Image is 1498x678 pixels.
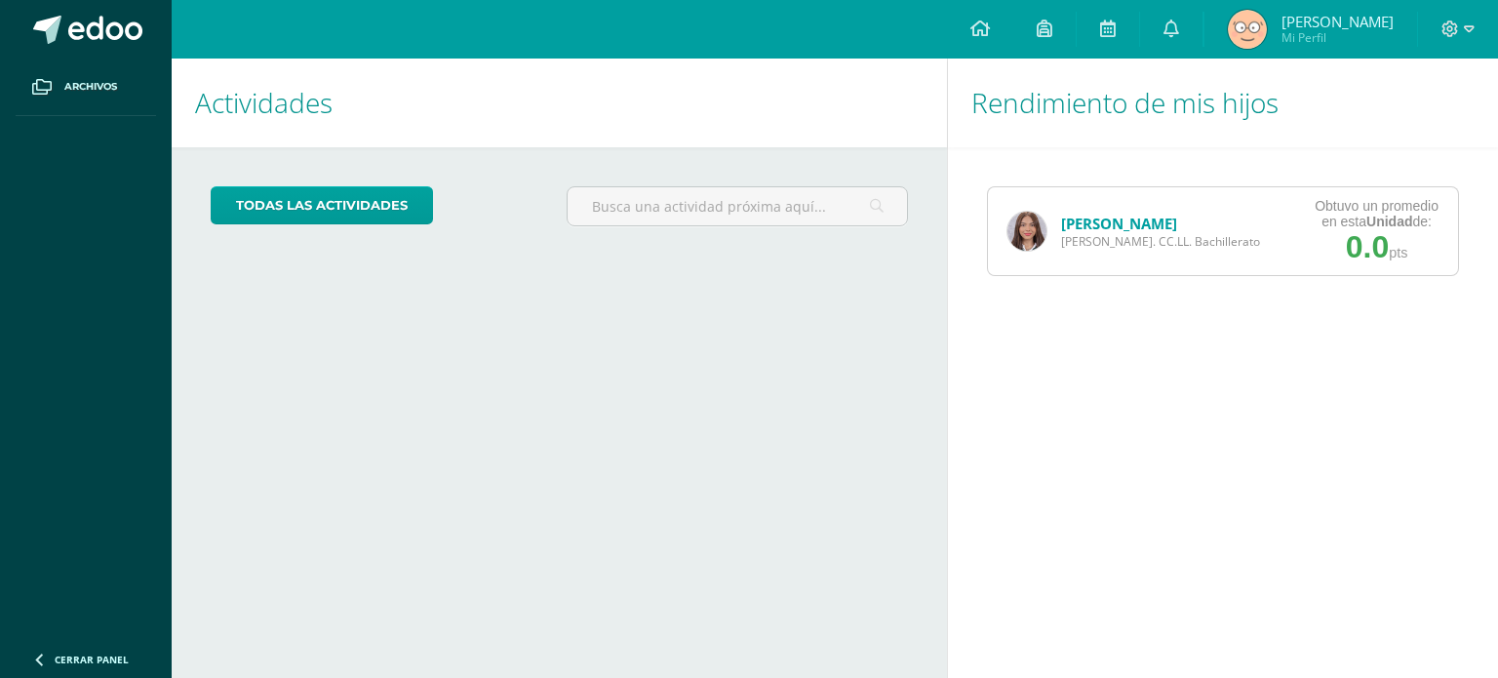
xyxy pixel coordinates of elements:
[1346,229,1389,264] span: 0.0
[55,653,129,666] span: Cerrar panel
[1389,245,1407,260] span: pts
[1366,214,1412,229] strong: Unidad
[1281,12,1394,31] span: [PERSON_NAME]
[1228,10,1267,49] img: 57992a7c61bfb1649b44be09b66fa118.png
[568,187,906,225] input: Busca una actividad próxima aquí...
[971,59,1475,147] h1: Rendimiento de mis hijos
[1315,198,1439,229] div: Obtuvo un promedio en esta de:
[1007,212,1046,251] img: cf8975bb386e8f614675d549a3c85144.png
[1061,214,1177,233] a: [PERSON_NAME]
[1061,233,1260,250] span: [PERSON_NAME]. CC.LL. Bachillerato
[1281,29,1394,46] span: Mi Perfil
[16,59,156,116] a: Archivos
[64,79,117,95] span: Archivos
[211,186,433,224] a: todas las Actividades
[195,59,924,147] h1: Actividades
